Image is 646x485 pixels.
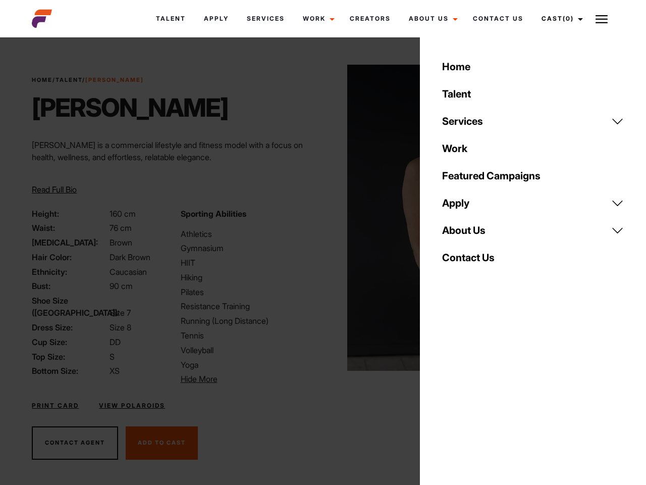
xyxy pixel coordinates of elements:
[181,286,317,298] li: Pilates
[32,426,118,460] button: Contact Agent
[110,322,131,332] span: Size 8
[32,401,79,410] a: Print Card
[436,80,630,108] a: Talent
[32,251,107,263] span: Hair Color:
[195,5,238,32] a: Apply
[32,280,107,292] span: Bust:
[181,242,317,254] li: Gymnasium
[32,295,107,319] span: Shoe Size ([GEOGRAPHIC_DATA]):
[181,359,317,371] li: Yoga
[110,352,115,362] span: S
[181,271,317,283] li: Hiking
[436,244,630,271] a: Contact Us
[532,5,589,32] a: Cast(0)
[32,9,52,29] img: cropped-aefm-brand-fav-22-square.png
[32,336,107,348] span: Cup Size:
[85,76,144,83] strong: [PERSON_NAME]
[32,365,107,377] span: Bottom Size:
[294,5,341,32] a: Work
[436,53,630,80] a: Home
[32,266,107,278] span: Ethnicity:
[32,184,77,195] span: Read Full Bio
[32,171,317,208] p: Through her modeling and wellness brand, HEAL, she inspires others on their wellness journeys—cha...
[181,344,317,356] li: Volleyball
[110,308,131,318] span: Size 7
[110,366,120,376] span: XS
[400,5,464,32] a: About Us
[99,401,165,410] a: View Polaroids
[110,267,147,277] span: Caucasian
[138,439,186,446] span: Add To Cast
[436,162,630,189] a: Featured Campaigns
[181,300,317,312] li: Resistance Training
[436,108,630,135] a: Services
[436,189,630,217] a: Apply
[563,15,574,22] span: (0)
[436,217,630,244] a: About Us
[32,76,144,84] span: / /
[32,76,52,83] a: Home
[341,5,400,32] a: Creators
[110,237,132,248] span: Brown
[238,5,294,32] a: Services
[32,92,228,123] h1: [PERSON_NAME]
[181,228,317,240] li: Athletics
[32,236,107,249] span: [MEDICAL_DATA]:
[110,252,150,262] span: Dark Brown
[32,351,107,363] span: Top Size:
[32,222,107,234] span: Waist:
[110,281,133,291] span: 90 cm
[32,183,77,196] button: Read Full Bio
[110,223,132,233] span: 76 cm
[181,315,317,327] li: Running (Long Distance)
[181,209,246,219] strong: Sporting Abilities
[32,208,107,220] span: Height:
[181,257,317,269] li: HIIT
[126,426,198,460] button: Add To Cast
[436,135,630,162] a: Work
[464,5,532,32] a: Contact Us
[32,321,107,333] span: Dress Size:
[596,13,608,25] img: Burger icon
[110,337,121,347] span: DD
[181,374,218,384] span: Hide More
[56,76,82,83] a: Talent
[147,5,195,32] a: Talent
[110,209,136,219] span: 160 cm
[181,329,317,342] li: Tennis
[32,139,317,163] p: [PERSON_NAME] is a commercial lifestyle and fitness model with a focus on health, wellness, and e...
